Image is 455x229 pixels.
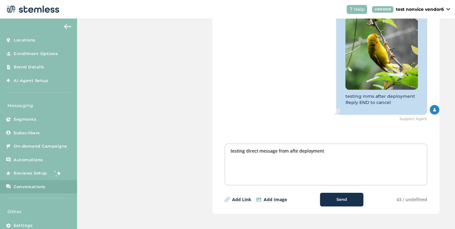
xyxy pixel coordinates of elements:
img: Agent Icon [430,105,440,115]
span: Help [354,6,365,13]
span: Send [336,197,347,203]
div: VENDOR [372,6,393,13]
img: icon-arrow-back-accent-c549486e.svg [64,24,71,29]
iframe: Chat Widget [424,199,455,229]
span: Subscribers [14,130,40,136]
span: Automations [14,157,43,163]
label: Add Image [264,196,287,203]
span: On-demand Campaigns [14,143,67,149]
label: Add Link [232,196,251,203]
img: icon-help-white-03924b79.svg [349,7,353,11]
span: Enrollment Options [14,51,58,57]
img: logo-dark-0685b13c.svg [5,3,59,15]
span: Reviews Setup [14,170,47,176]
span: Locations [14,37,36,43]
span: Brand Details [14,64,44,70]
span: Conversations [14,184,45,190]
button: Send [320,193,363,206]
img: ULnXkQDv8bIePCooNHLsCq6uOFCCDkFX2tbc.jpg [345,17,418,90]
img: icon-image-06eb6275.svg [256,198,261,201]
span: Support Agent [400,116,427,122]
img: icon_down-arrow-small-66adaf34.svg [446,8,450,11]
span: Segments [14,116,36,123]
span: AI Agent Setup [14,78,48,84]
img: icon-link-1edcda58.svg [225,197,230,202]
img: glitter-stars-b7820f95.gif [52,167,64,179]
span: 43 / undefined [396,196,427,203]
span: testing mms after deployment Reply END to cancel [345,93,415,105]
span: Settings [14,223,32,229]
p: test nonvice vendor6 [396,6,444,13]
